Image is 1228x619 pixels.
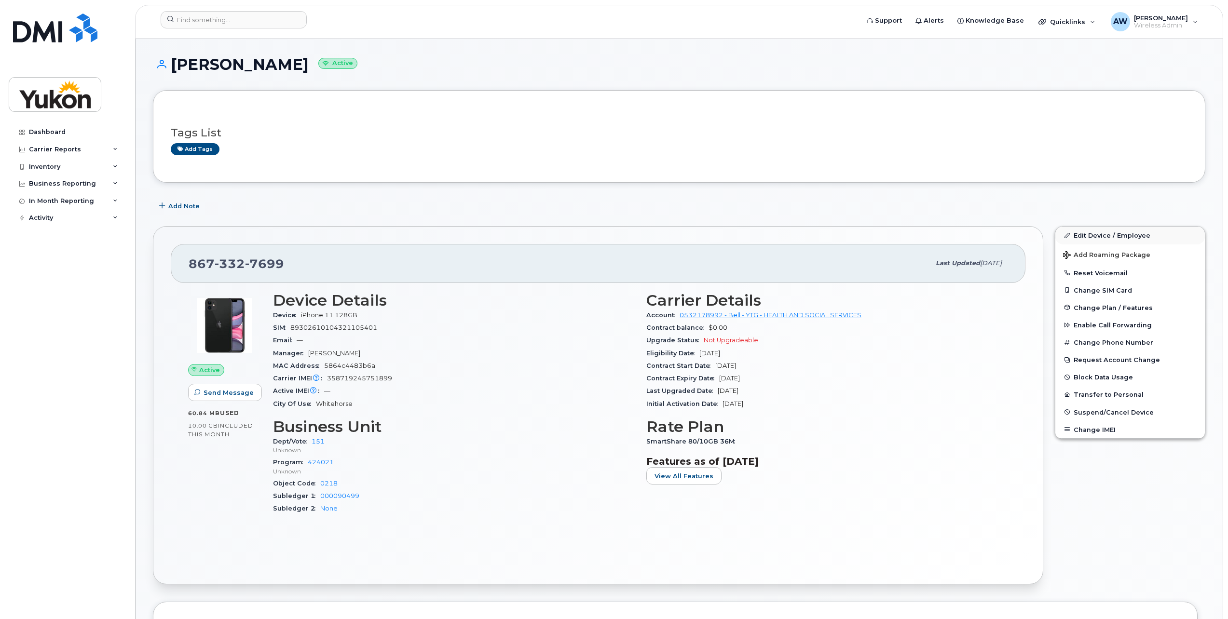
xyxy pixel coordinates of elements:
span: Account [646,311,680,319]
span: SIM [273,324,290,331]
span: 89302610104321105401 [290,324,377,331]
span: [DATE] [718,387,738,394]
button: View All Features [646,467,722,484]
span: $0.00 [709,324,727,331]
span: [DATE] [715,362,736,369]
span: Suspend/Cancel Device [1074,408,1154,416]
button: Suspend/Cancel Device [1055,404,1205,421]
span: — [297,336,303,344]
span: Add Note [168,202,200,211]
button: Change Plan / Features [1055,299,1205,316]
span: 332 [215,256,245,271]
span: SmartShare 80/10GB 36M [646,438,740,445]
a: 0218 [320,480,338,487]
span: [DATE] [723,400,743,407]
small: Active [318,58,357,69]
button: Send Message [188,384,262,401]
span: MAC Address [273,362,324,369]
span: Upgrade Status [646,336,704,344]
p: Unknown [273,446,635,454]
h3: Tags List [171,127,1187,139]
span: 10.00 GB [188,422,218,429]
button: Transfer to Personal [1055,386,1205,403]
a: 151 [312,438,325,445]
span: Device [273,311,301,319]
button: Change IMEI [1055,421,1205,438]
span: Send Message [204,388,254,397]
span: Add Roaming Package [1063,251,1150,260]
a: Edit Device / Employee [1055,227,1205,244]
span: Enable Call Forwarding [1074,322,1152,329]
span: 358719245751899 [327,375,392,382]
span: 5864c4483b6a [324,362,375,369]
span: used [220,409,239,417]
button: Enable Call Forwarding [1055,316,1205,334]
span: Object Code [273,480,320,487]
span: Subledger 1 [273,492,320,499]
button: Request Account Change [1055,351,1205,368]
span: Not Upgradeable [704,336,758,344]
span: Eligibility Date [646,350,699,357]
span: City Of Use [273,400,316,407]
span: 60.84 MB [188,410,220,417]
span: Last Upgraded Date [646,387,718,394]
span: Last updated [936,259,980,267]
a: 000090499 [320,492,359,499]
span: Active [199,365,220,375]
a: Add tags [171,143,219,155]
button: Reset Voicemail [1055,264,1205,282]
span: Carrier IMEI [273,375,327,382]
span: View All Features [655,471,713,481]
span: 867 [189,256,284,271]
button: Change SIM Card [1055,282,1205,299]
span: Manager [273,350,308,357]
span: iPhone 11 128GB [301,311,357,319]
span: included this month [188,422,253,438]
button: Block Data Usage [1055,368,1205,386]
span: Active IMEI [273,387,324,394]
a: 424021 [308,458,334,466]
span: Email [273,336,297,344]
img: iPhone_11.jpg [196,296,254,354]
h3: Business Unit [273,418,635,435]
span: — [324,387,330,394]
h3: Features as of [DATE] [646,456,1008,467]
span: Contract Start Date [646,362,715,369]
a: None [320,505,338,512]
h1: [PERSON_NAME] [153,56,1205,73]
span: Whitehorse [316,400,353,407]
h3: Carrier Details [646,292,1008,309]
span: [DATE] [980,259,1002,267]
span: [PERSON_NAME] [308,350,360,357]
span: Initial Activation Date [646,400,723,407]
span: Contract balance [646,324,709,331]
h3: Device Details [273,292,635,309]
button: Add Roaming Package [1055,244,1205,264]
span: Program [273,458,308,466]
button: Change Phone Number [1055,334,1205,351]
a: 0532178992 - Bell - YTG - HEALTH AND SOCIAL SERVICES [680,311,861,319]
p: Unknown [273,467,635,475]
span: 7699 [245,256,284,271]
span: [DATE] [719,375,740,382]
span: Subledger 2 [273,505,320,512]
span: Dept/Vote [273,438,312,445]
h3: Rate Plan [646,418,1008,435]
span: Change Plan / Features [1074,304,1153,311]
button: Add Note [153,197,208,215]
span: [DATE] [699,350,720,357]
span: Contract Expiry Date [646,375,719,382]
